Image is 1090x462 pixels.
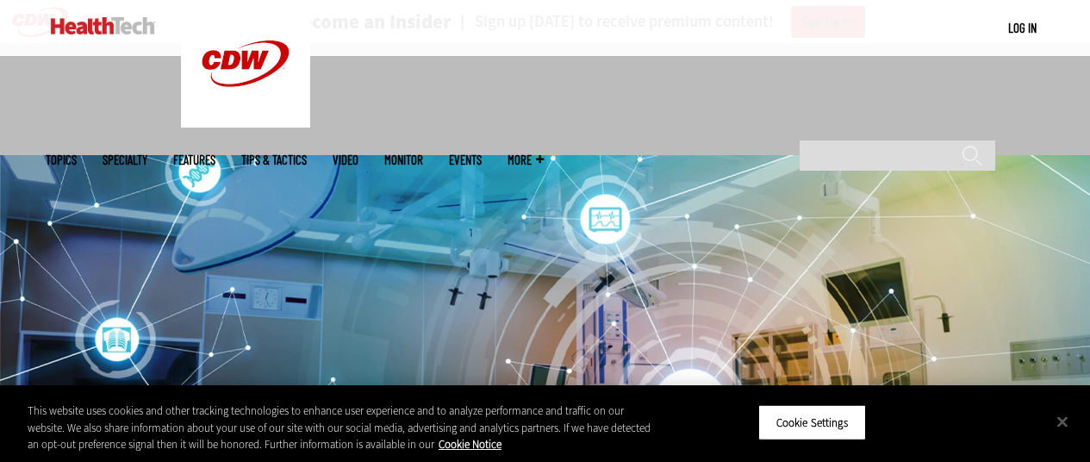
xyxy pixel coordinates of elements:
div: User menu [1008,19,1037,37]
a: MonITor [384,153,423,166]
a: CDW [181,114,310,132]
button: Cookie Settings [758,404,866,440]
button: Close [1043,403,1081,440]
span: More [508,153,544,166]
a: Features [173,153,215,166]
div: This website uses cookies and other tracking technologies to enhance user experience and to analy... [28,403,654,453]
span: Specialty [103,153,147,166]
a: Video [333,153,358,166]
a: Log in [1008,20,1037,35]
span: Topics [46,153,77,166]
a: Events [449,153,482,166]
a: More information about your privacy [439,437,501,452]
img: Home [51,17,155,34]
a: Tips & Tactics [241,153,307,166]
